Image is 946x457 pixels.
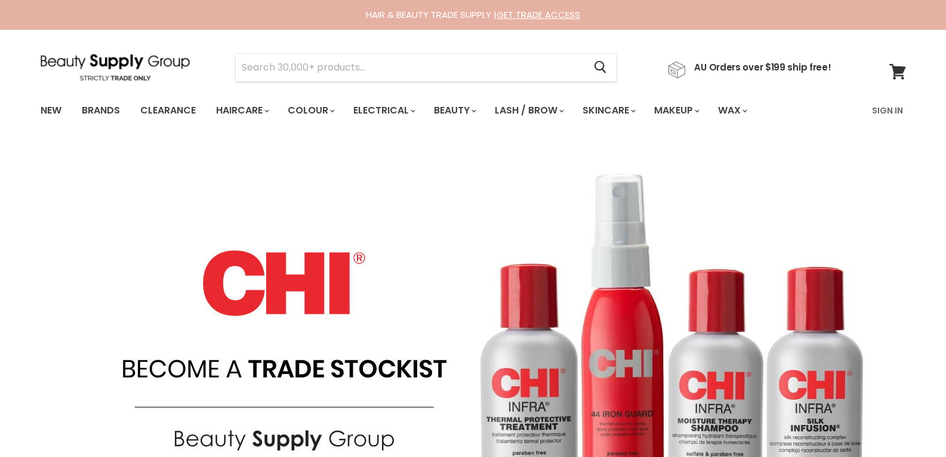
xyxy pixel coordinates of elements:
a: New [32,98,70,123]
ul: Main menu [32,93,811,128]
a: Clearance [131,98,205,123]
iframe: Gorgias live chat messenger [886,401,934,445]
input: Search [236,54,585,81]
button: Search [585,54,617,81]
a: Makeup [645,98,707,123]
a: Brands [73,98,129,123]
form: Product [235,53,617,82]
a: Skincare [574,98,643,123]
nav: Main [26,93,921,128]
div: HAIR & BEAUTY TRADE SUPPLY | [26,9,921,21]
a: GET TRADE ACCESS [497,8,580,21]
a: Electrical [344,98,423,123]
a: Haircare [207,98,276,123]
a: Sign In [865,98,910,123]
a: Wax [709,98,754,123]
a: Colour [279,98,342,123]
a: Beauty [425,98,483,123]
a: Lash / Brow [486,98,571,123]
